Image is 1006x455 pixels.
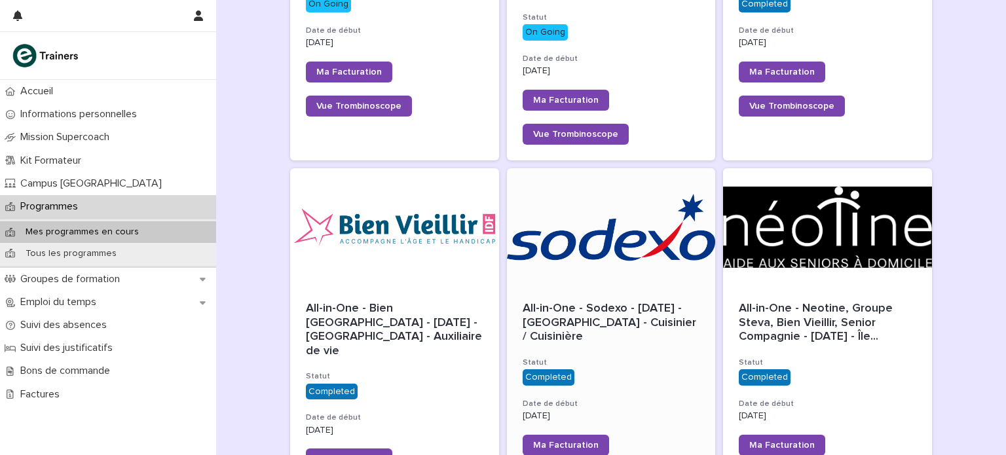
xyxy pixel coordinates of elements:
h3: Date de début [306,412,483,423]
h3: Statut [739,357,916,368]
h3: Statut [523,357,700,368]
h3: Date de début [523,54,700,64]
p: Kit Formateur [15,155,92,167]
p: Informations personnelles [15,108,147,120]
p: [DATE] [739,410,916,422]
h3: Date de début [306,26,483,36]
h3: Date de début [739,399,916,409]
span: Ma Facturation [533,96,599,105]
p: Accueil [15,85,64,98]
a: Vue Trombinoscope [306,96,412,117]
p: [DATE] [739,37,916,48]
span: Vue Trombinoscope [316,101,401,111]
span: All-in-One - Bien [GEOGRAPHIC_DATA] - [DATE] - [GEOGRAPHIC_DATA] - Auxiliaire de vie [306,302,485,357]
span: Vue Trombinoscope [533,130,618,139]
div: All-in-One - Neotine, Groupe Steva, Bien Vieillir, Senior Compagnie - 15 - Avril 2025 - Île-de-Fr... [739,302,916,344]
h3: Statut [306,371,483,382]
p: [DATE] [306,37,483,48]
span: All-in-One - Sodexo - [DATE] - [GEOGRAPHIC_DATA] - Cuisinier / Cuisinière [523,302,699,342]
p: Mission Supercoach [15,131,120,143]
p: Factures [15,388,70,401]
span: Ma Facturation [316,67,382,77]
img: K0CqGN7SDeD6s4JG8KQk [10,43,83,69]
a: Ma Facturation [523,90,609,111]
a: Vue Trombinoscope [523,124,629,145]
p: Mes programmes en cours [15,227,149,238]
p: [DATE] [523,65,700,77]
h3: Date de début [739,26,916,36]
p: Groupes de formation [15,273,130,285]
p: Bons de commande [15,365,121,377]
a: Vue Trombinoscope [739,96,845,117]
p: Tous les programmes [15,248,127,259]
p: [DATE] [306,425,483,436]
h3: Statut [523,12,700,23]
p: Campus [GEOGRAPHIC_DATA] [15,177,172,190]
div: Completed [739,369,791,386]
div: Completed [523,369,574,386]
div: On Going [523,24,568,41]
p: Programmes [15,200,88,213]
span: Vue Trombinoscope [749,101,834,111]
span: Ma Facturation [749,67,815,77]
span: All-in-One - Neotine, Groupe Steva, Bien Vieillir, Senior Compagnie - [DATE] - Île ... [739,302,916,344]
p: Emploi du temps [15,296,107,308]
p: Suivi des absences [15,319,117,331]
span: Ma Facturation [749,441,815,450]
p: Suivi des justificatifs [15,342,123,354]
span: Ma Facturation [533,441,599,450]
h3: Date de début [523,399,700,409]
a: Ma Facturation [306,62,392,82]
div: Completed [306,384,358,400]
a: Ma Facturation [739,62,825,82]
p: [DATE] [523,410,700,422]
